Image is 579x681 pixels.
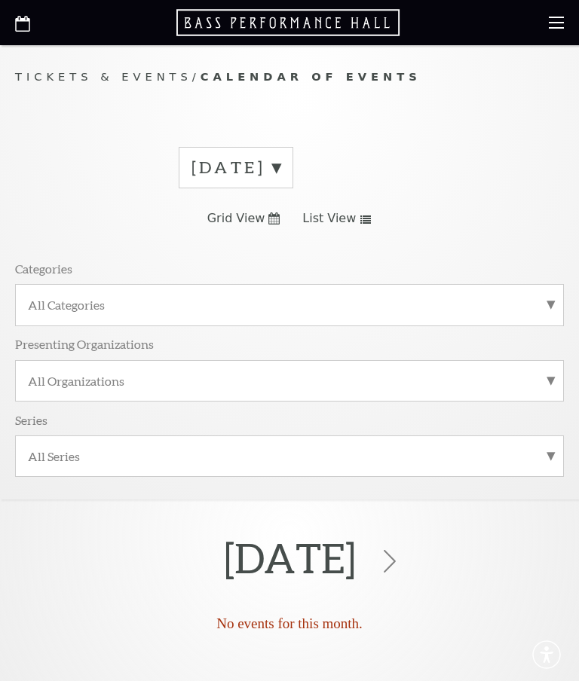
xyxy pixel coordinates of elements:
[28,448,551,464] label: All Series
[15,68,564,87] p: /
[28,373,551,389] label: All Organizations
[224,511,356,605] h2: [DATE]
[201,70,421,83] span: Calendar of Events
[302,210,356,227] span: List View
[15,336,154,352] p: Presenting Organizations
[28,297,551,313] label: All Categories
[207,210,265,227] span: Grid View
[378,550,401,573] svg: Click to view the next month
[15,412,47,428] p: Series
[15,70,192,83] span: Tickets & Events
[191,156,280,179] label: [DATE]
[15,261,72,276] p: Categories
